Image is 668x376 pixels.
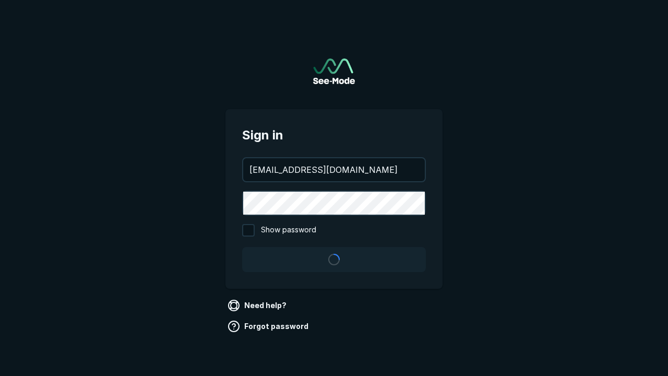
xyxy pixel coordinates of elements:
span: Show password [261,224,316,237]
img: See-Mode Logo [313,58,355,84]
a: Need help? [225,297,291,314]
a: Forgot password [225,318,313,335]
a: Go to sign in [313,58,355,84]
span: Sign in [242,126,426,145]
input: your@email.com [243,158,425,181]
